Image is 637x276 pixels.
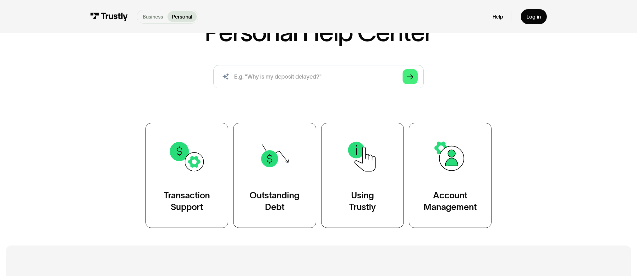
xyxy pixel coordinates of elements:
[146,123,228,228] a: TransactionSupport
[213,65,424,88] input: search
[526,14,541,20] div: Log in
[349,190,376,213] div: Using Trustly
[143,13,163,20] p: Business
[233,123,316,228] a: OutstandingDebt
[138,11,167,22] a: Business
[90,13,128,20] img: Trustly Logo
[321,123,404,228] a: UsingTrustly
[492,14,503,20] a: Help
[250,190,299,213] div: Outstanding Debt
[409,123,491,228] a: AccountManagement
[424,190,477,213] div: Account Management
[167,11,197,22] a: Personal
[205,19,432,45] h1: Personal Help Center
[172,13,192,20] p: Personal
[213,65,424,88] form: Search
[521,9,547,25] a: Log in
[164,190,210,213] div: Transaction Support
